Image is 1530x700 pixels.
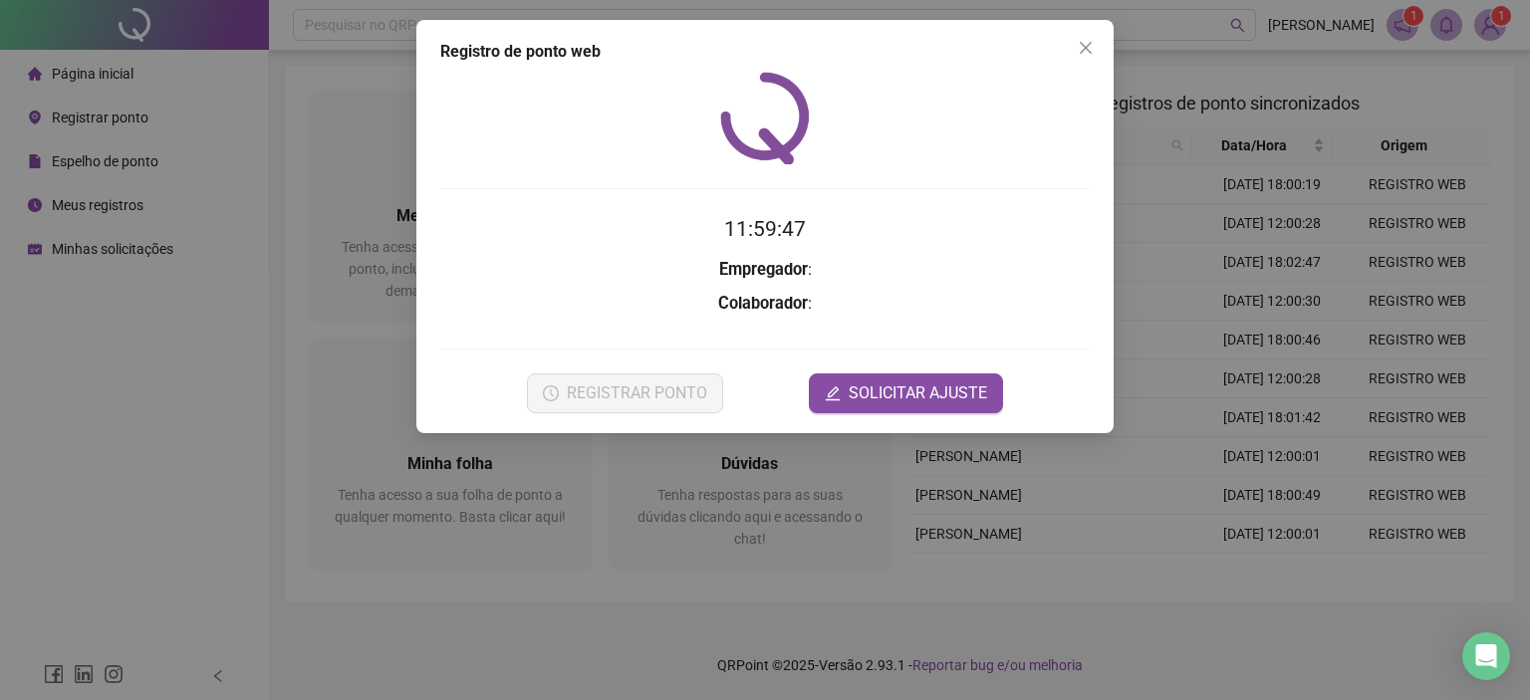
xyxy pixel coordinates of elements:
[719,260,808,279] strong: Empregador
[440,257,1090,283] h3: :
[724,217,806,241] time: 11:59:47
[809,373,1003,413] button: editSOLICITAR AJUSTE
[1070,32,1102,64] button: Close
[1462,632,1510,680] div: Open Intercom Messenger
[527,373,723,413] button: REGISTRAR PONTO
[718,294,808,313] strong: Colaborador
[825,385,841,401] span: edit
[1078,40,1094,56] span: close
[720,72,810,164] img: QRPoint
[849,381,987,405] span: SOLICITAR AJUSTE
[440,40,1090,64] div: Registro de ponto web
[440,291,1090,317] h3: :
